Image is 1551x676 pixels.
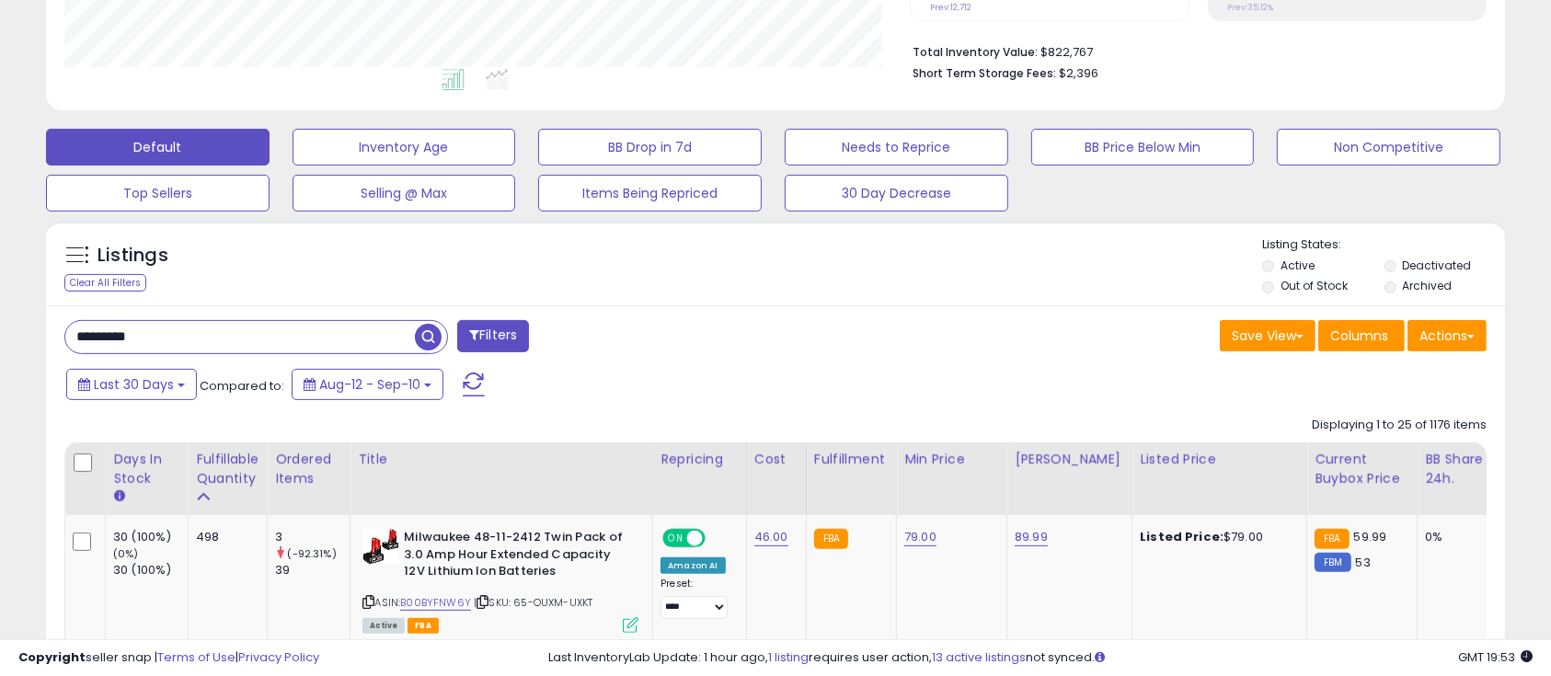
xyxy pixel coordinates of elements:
button: Aug-12 - Sep-10 [292,369,443,400]
h5: Listings [98,243,168,269]
p: Listing States: [1262,236,1504,254]
button: Default [46,129,270,166]
span: 2025-10-11 19:53 GMT [1458,648,1533,666]
div: Last InventoryLab Update: 1 hour ago, requires user action, not synced. [548,649,1533,667]
label: Deactivated [1402,258,1471,273]
label: Archived [1402,278,1452,293]
b: Short Term Storage Fees: [913,65,1056,81]
span: Columns [1330,327,1388,345]
button: Columns [1318,320,1405,351]
span: $2,396 [1059,64,1098,82]
div: Cost [754,450,798,469]
button: Needs to Reprice [785,129,1008,166]
strong: Copyright [18,648,86,666]
span: 59.99 [1354,528,1387,545]
b: Listed Price: [1140,528,1224,545]
div: 3 [275,529,350,545]
div: Repricing [661,450,739,469]
a: B00BYFNW6Y [400,595,471,611]
span: ON [664,531,687,546]
small: Days In Stock. [113,488,124,505]
small: FBA [1315,529,1349,549]
a: 89.99 [1015,528,1048,546]
div: $79.00 [1140,529,1292,545]
button: Filters [457,320,529,352]
a: 46.00 [754,528,788,546]
span: Last 30 Days [94,375,174,394]
div: Min Price [904,450,999,469]
button: BB Price Below Min [1031,129,1255,166]
div: Listed Price [1140,450,1299,469]
div: 30 (100%) [113,529,188,545]
button: 30 Day Decrease [785,175,1008,212]
div: Displaying 1 to 25 of 1176 items [1312,417,1487,434]
a: Privacy Policy [238,648,319,666]
button: Top Sellers [46,175,270,212]
div: 30 (100%) [113,562,188,579]
button: Save View [1220,320,1315,351]
small: Prev: 12,712 [930,2,971,13]
small: (0%) [113,546,139,561]
button: Selling @ Max [293,175,516,212]
a: 13 active listings [932,648,1026,666]
b: Milwaukee 48-11-2412 Twin Pack of 3.0 Amp Hour Extended Capacity 12V Lithium Ion Batteries [404,529,627,585]
div: 0% [1425,529,1486,545]
button: Inventory Age [293,129,516,166]
span: FBA [408,618,439,634]
button: Items Being Repriced [538,175,762,212]
div: Amazon AI [661,557,725,574]
small: FBM [1315,553,1350,572]
small: Prev: 35.12% [1228,2,1274,13]
img: 41k+XAEQOgL._SL40_.jpg [362,529,399,565]
div: Ordered Items [275,450,342,488]
span: All listings currently available for purchase on Amazon [362,618,405,634]
div: Fulfillable Quantity [196,450,259,488]
div: Clear All Filters [64,274,146,292]
div: seller snap | | [18,649,319,667]
button: BB Drop in 7d [538,129,762,166]
span: 53 [1356,554,1371,571]
a: Terms of Use [157,648,236,666]
div: 39 [275,562,350,579]
div: [PERSON_NAME] [1015,450,1124,469]
div: Preset: [661,578,732,619]
div: Fulfillment [814,450,889,469]
small: (-92.31%) [287,546,336,561]
div: 498 [196,529,253,545]
span: Compared to: [200,377,284,395]
button: Non Competitive [1277,129,1500,166]
a: 79.00 [904,528,936,546]
button: Last 30 Days [66,369,197,400]
label: Active [1281,258,1315,273]
div: BB Share 24h. [1425,450,1492,488]
small: FBA [814,529,848,549]
a: 1 listing [768,648,809,666]
span: Aug-12 - Sep-10 [319,375,420,394]
b: Total Inventory Value: [913,44,1038,60]
div: Current Buybox Price [1315,450,1409,488]
button: Actions [1407,320,1487,351]
span: OFF [703,531,732,546]
li: $822,767 [913,40,1473,62]
div: Title [358,450,645,469]
label: Out of Stock [1281,278,1348,293]
span: | SKU: 65-OUXM-UXKT [474,595,592,610]
div: Days In Stock [113,450,180,488]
